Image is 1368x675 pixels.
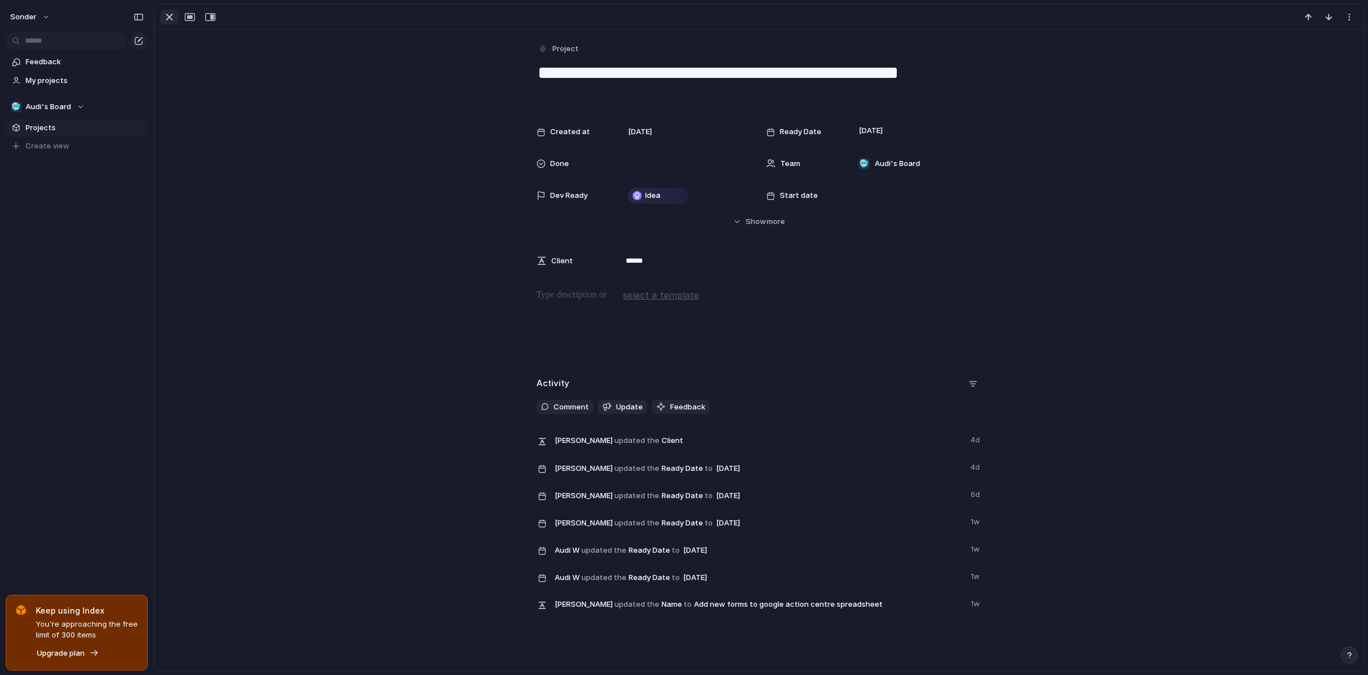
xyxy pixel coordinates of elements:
[37,648,85,659] span: Upgrade plan
[713,516,743,530] span: [DATE]
[555,596,964,612] span: Name Add new forms to google action centre spreadsheet
[970,432,982,446] span: 4d
[780,126,821,138] span: Ready Date
[767,216,785,227] span: more
[10,101,22,113] div: 🥶
[550,190,588,201] span: Dev Ready
[614,517,659,529] span: updated the
[684,599,692,610] span: to
[5,8,56,26] button: sonder
[555,545,580,556] span: Audi W
[555,569,964,586] span: Ready Date
[780,190,818,201] span: Start date
[705,463,713,474] span: to
[555,432,963,448] span: Client
[10,11,36,23] span: sonder
[680,544,710,557] span: [DATE]
[680,571,710,585] span: [DATE]
[628,126,652,138] span: [DATE]
[537,377,569,390] h2: Activity
[581,545,626,556] span: updated the
[614,490,659,502] span: updated the
[537,400,593,415] button: Comment
[713,489,743,503] span: [DATE]
[551,255,573,267] span: Client
[6,119,148,136] a: Projects
[555,572,580,583] span: Audi W
[36,619,138,641] span: You're approaching the free limit of 300 items
[598,400,647,415] button: Update
[645,190,660,201] span: Idea
[581,572,626,583] span: updated the
[537,212,982,232] button: Showmore
[555,599,613,610] span: [PERSON_NAME]
[555,517,613,529] span: [PERSON_NAME]
[36,604,138,616] span: Keep using Index
[555,541,964,558] span: Ready Date
[672,545,680,556] span: to
[550,158,569,169] span: Done
[672,572,680,583] span: to
[705,490,713,502] span: to
[971,596,982,610] span: 1w
[555,490,613,502] span: [PERSON_NAME]
[555,514,964,531] span: Ready Date
[6,53,148,71] a: Feedback
[971,487,982,500] span: 6d
[614,599,659,610] span: updated the
[616,401,643,413] span: Update
[971,514,982,528] span: 1w
[6,72,148,89] a: My projects
[705,517,713,529] span: to
[34,645,102,661] button: Upgrade plan
[6,138,148,155] button: Create view
[623,288,699,302] span: select a template
[970,459,982,473] span: 4d
[26,140,69,152] span: Create view
[555,487,964,504] span: Ready Date
[971,569,982,582] span: 1w
[555,463,613,474] span: [PERSON_NAME]
[26,56,144,68] span: Feedback
[26,122,144,134] span: Projects
[555,459,963,477] span: Ready Date
[555,435,613,446] span: [PERSON_NAME]
[550,126,590,138] span: Created at
[614,435,659,446] span: updated the
[780,158,800,169] span: Team
[621,287,701,304] button: select a template
[26,101,71,113] span: Audi's Board
[670,401,705,413] span: Feedback
[652,400,710,415] button: Feedback
[554,401,589,413] span: Comment
[856,124,886,138] span: [DATE]
[535,41,582,57] button: Project
[6,98,148,115] button: 🥶Audi's Board
[858,158,870,169] div: 🥶
[746,216,766,227] span: Show
[875,158,920,169] span: Audi's Board
[552,43,579,55] span: Project
[713,462,743,475] span: [DATE]
[971,541,982,555] span: 1w
[26,75,144,86] span: My projects
[614,463,659,474] span: updated the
